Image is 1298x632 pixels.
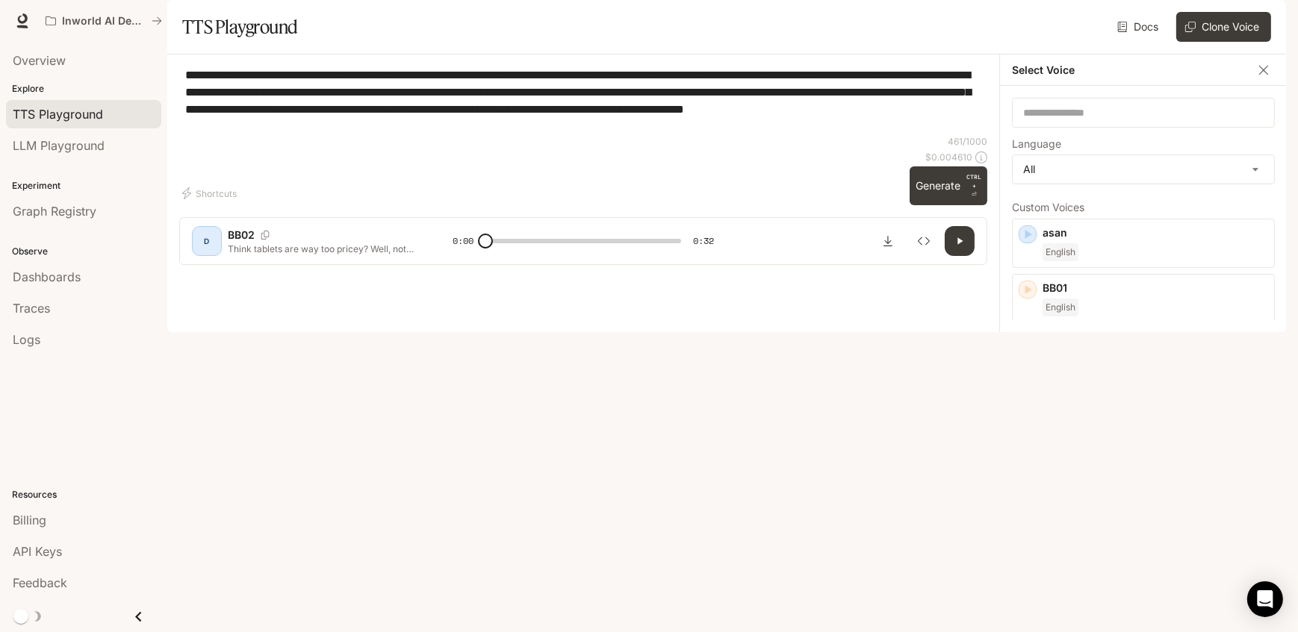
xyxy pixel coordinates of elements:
[228,243,417,255] p: Think tablets are way too pricey? Well, not this one, guys! This crazy-good bundle comes with eve...
[873,226,903,256] button: Download audio
[228,228,255,243] p: BB02
[62,15,146,28] p: Inworld AI Demos
[453,234,473,248] span: 0:00
[948,135,987,148] p: 461 / 1000
[1012,202,1275,213] p: Custom Voices
[1114,12,1164,42] a: Docs
[1043,298,1078,316] span: English
[255,231,276,240] button: Copy Voice ID
[39,6,169,36] button: All workspaces
[925,151,972,163] p: $ 0.004610
[966,172,981,190] p: CTRL +
[1043,281,1268,295] p: BB01
[909,226,939,256] button: Inspect
[179,181,243,205] button: Shortcuts
[1176,12,1271,42] button: Clone Voice
[1012,139,1061,149] p: Language
[966,172,981,199] p: ⏎
[182,12,298,42] h1: TTS Playground
[1043,225,1268,240] p: asan
[195,229,219,253] div: D
[1013,155,1274,184] div: All
[693,234,714,248] span: 0:32
[1247,581,1283,617] div: Open Intercom Messenger
[910,166,987,205] button: GenerateCTRL +⏎
[1043,243,1078,261] span: English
